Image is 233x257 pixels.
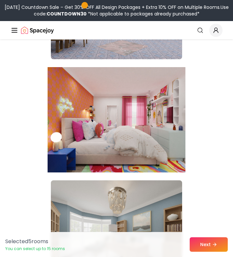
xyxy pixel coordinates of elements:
nav: Global [11,21,222,39]
span: *Not applicable to packages already purchased* [87,11,200,17]
div: [DATE] Countdown Sale – Get 30% OFF All Design Packages + Extra 10% OFF on Multiple Rooms. [3,4,230,17]
b: COUNTDOWN30 [47,11,87,17]
a: Spacejoy [21,24,54,37]
p: Selected 5 room s [5,238,65,245]
img: Spacejoy Logo [21,24,54,37]
button: Next [190,237,228,252]
img: Room room-20 [48,64,185,175]
span: Use code: [34,4,229,17]
p: You can select up to 15 rooms [5,246,65,251]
